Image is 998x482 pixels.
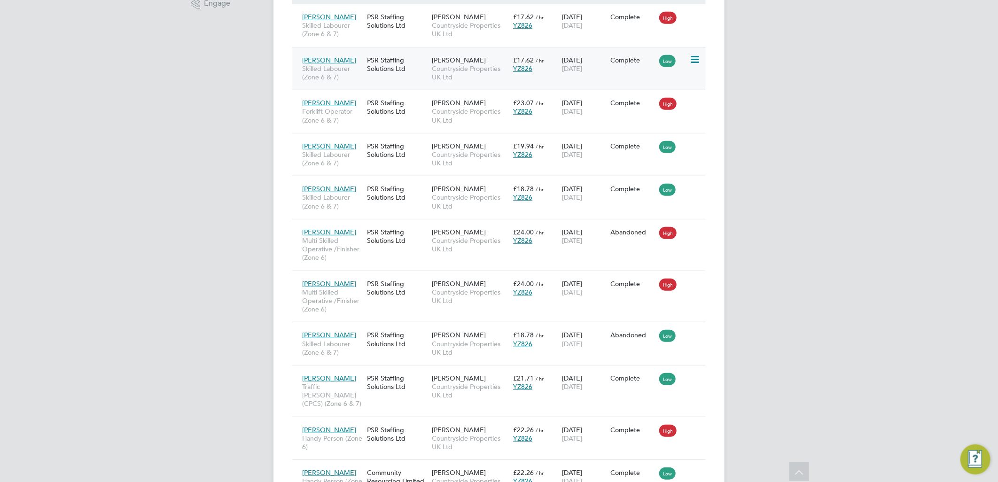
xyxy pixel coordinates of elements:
div: Complete [611,99,655,107]
span: Countryside Properties UK Ltd [432,434,508,451]
div: Complete [611,142,655,150]
div: Complete [611,468,655,477]
span: £18.78 [513,331,534,339]
div: Complete [611,280,655,288]
span: [DATE] [562,382,582,391]
a: [PERSON_NAME]Skilled Labourer (Zone 6 & 7)PSR Staffing Solutions Ltd[PERSON_NAME]Countryside Prop... [300,179,706,187]
span: [PERSON_NAME] [302,280,356,288]
span: [PERSON_NAME] [432,13,486,21]
span: [PERSON_NAME] [432,331,486,339]
span: [PERSON_NAME] [302,468,356,477]
a: [PERSON_NAME]Skilled Labourer (Zone 6 & 7)PSR Staffing Solutions Ltd[PERSON_NAME]Countryside Prop... [300,137,706,145]
span: [PERSON_NAME] [432,228,486,236]
a: [PERSON_NAME]Traffic [PERSON_NAME] (CPCS) (Zone 6 & 7)PSR Staffing Solutions Ltd[PERSON_NAME]Coun... [300,369,706,377]
span: £24.00 [513,280,534,288]
span: Low [659,141,676,153]
div: PSR Staffing Solutions Ltd [365,326,429,352]
a: [PERSON_NAME]Forklift Operator (Zone 6 & 7)PSR Staffing Solutions Ltd[PERSON_NAME]Countryside Pro... [300,93,706,101]
span: £19.94 [513,142,534,150]
div: [DATE] [560,51,608,78]
span: Countryside Properties UK Ltd [432,107,508,124]
span: [DATE] [562,340,582,348]
div: PSR Staffing Solutions Ltd [365,223,429,249]
span: £24.00 [513,228,534,236]
span: YZ826 [513,382,532,391]
span: £17.62 [513,56,534,64]
span: / hr [536,57,544,64]
div: PSR Staffing Solutions Ltd [365,137,429,163]
div: Complete [611,13,655,21]
span: YZ826 [513,236,532,245]
span: High [659,279,677,291]
span: [PERSON_NAME] [302,56,356,64]
span: [PERSON_NAME] [302,99,356,107]
span: [DATE] [562,64,582,73]
span: £23.07 [513,99,534,107]
span: Skilled Labourer (Zone 6 & 7) [302,340,362,357]
div: Complete [611,374,655,382]
span: [PERSON_NAME] [432,468,486,477]
span: YZ826 [513,434,532,443]
span: Countryside Properties UK Ltd [432,288,508,305]
div: [DATE] [560,326,608,352]
span: / hr [536,280,544,288]
span: Skilled Labourer (Zone 6 & 7) [302,150,362,167]
span: / hr [536,186,544,193]
button: Engage Resource Center [960,444,990,474]
span: Low [659,467,676,480]
span: YZ826 [513,340,532,348]
a: [PERSON_NAME]Multi Skilled Operative /Finisher (Zone 6)PSR Staffing Solutions Ltd[PERSON_NAME]Cou... [300,223,706,231]
div: [DATE] [560,223,608,249]
a: [PERSON_NAME]Skilled Labourer (Zone 6 & 7)PSR Staffing Solutions Ltd[PERSON_NAME]Countryside Prop... [300,8,706,16]
span: [PERSON_NAME] [432,185,486,193]
span: £22.26 [513,426,534,434]
div: [DATE] [560,8,608,34]
span: [PERSON_NAME] [302,426,356,434]
span: / hr [536,229,544,236]
span: Countryside Properties UK Ltd [432,64,508,81]
span: [DATE] [562,107,582,116]
div: PSR Staffing Solutions Ltd [365,8,429,34]
span: YZ826 [513,288,532,296]
div: Abandoned [611,228,655,236]
a: [PERSON_NAME]Skilled Labourer (Zone 6 & 7)PSR Staffing Solutions Ltd[PERSON_NAME]Countryside Prop... [300,326,706,334]
span: Countryside Properties UK Ltd [432,340,508,357]
span: Countryside Properties UK Ltd [432,21,508,38]
span: [PERSON_NAME] [432,142,486,150]
div: [DATE] [560,369,608,396]
span: Countryside Properties UK Ltd [432,193,508,210]
span: [PERSON_NAME] [302,331,356,339]
span: YZ826 [513,193,532,202]
span: Countryside Properties UK Ltd [432,150,508,167]
div: Complete [611,56,655,64]
a: [PERSON_NAME]Handy Person (Zone 6)Community Resourcing Limited[PERSON_NAME]Countryside Properties... [300,463,706,471]
span: £18.78 [513,185,534,193]
a: [PERSON_NAME]Multi Skilled Operative /Finisher (Zone 6)PSR Staffing Solutions Ltd[PERSON_NAME]Cou... [300,274,706,282]
div: PSR Staffing Solutions Ltd [365,369,429,396]
div: [DATE] [560,180,608,206]
div: [DATE] [560,421,608,447]
span: High [659,227,677,239]
span: YZ826 [513,21,532,30]
span: / hr [536,14,544,21]
span: / hr [536,427,544,434]
span: [DATE] [562,150,582,159]
span: [PERSON_NAME] [302,142,356,150]
span: Traffic [PERSON_NAME] (CPCS) (Zone 6 & 7) [302,382,362,408]
span: [DATE] [562,288,582,296]
span: / hr [536,100,544,107]
span: Countryside Properties UK Ltd [432,236,508,253]
span: Low [659,373,676,385]
span: Low [659,330,676,342]
span: £17.62 [513,13,534,21]
div: [DATE] [560,137,608,163]
div: PSR Staffing Solutions Ltd [365,275,429,301]
div: PSR Staffing Solutions Ltd [365,180,429,206]
div: [DATE] [560,94,608,120]
span: [PERSON_NAME] [432,374,486,382]
div: Complete [611,185,655,193]
span: [PERSON_NAME] [302,228,356,236]
span: [PERSON_NAME] [432,99,486,107]
span: [DATE] [562,193,582,202]
span: £22.26 [513,468,534,477]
